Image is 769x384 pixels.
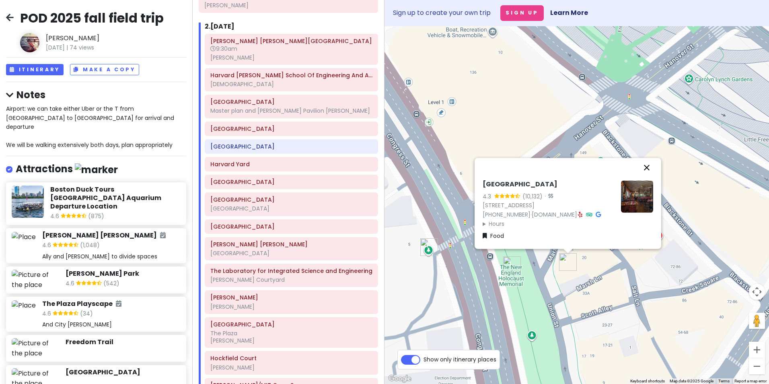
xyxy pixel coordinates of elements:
h6: Rockefeller Hall [210,223,372,230]
div: Union Oyster House [559,253,577,271]
div: And City [PERSON_NAME] [42,321,180,328]
a: Learn More [550,8,588,17]
button: Zoom out [749,358,765,374]
h6: Harvard Stem Cell Institute [210,196,372,203]
span: 4.6 [42,241,53,251]
div: [GEOGRAPHIC_DATA] [210,205,372,212]
h6: [PERSON_NAME] Park [66,270,181,278]
img: Picture of the place [12,270,59,290]
span: [PERSON_NAME] [46,33,164,43]
h6: Harvard Business School [210,98,372,105]
span: Show only itinerary places [424,355,496,364]
div: (10,132) [522,192,543,201]
a: [PHONE_NUMBER] [483,211,530,219]
a: [DOMAIN_NAME] [532,211,577,219]
span: [DATE] 74 views [46,43,164,52]
span: 4.6 [66,279,76,289]
span: Airport: we can take either Uber or the T from [GEOGRAPHIC_DATA] to [GEOGRAPHIC_DATA] for arrival... [6,105,176,149]
button: Close [637,158,656,177]
div: [DEMOGRAPHIC_DATA] [210,81,372,88]
button: Keyboard shortcuts [630,378,665,384]
h2: POD 2025 fall field trip [20,10,164,27]
h6: Boston Duck Tours [GEOGRAPHIC_DATA] Aquarium Departure Location [50,186,180,211]
a: Terms (opens in new tab) [718,379,730,383]
div: [PERSON_NAME] [210,54,372,61]
img: Author [20,33,39,52]
h6: Harvard Square [210,143,372,150]
h6: Tanner fountain [210,294,372,301]
div: [GEOGRAPHIC_DATA] [210,250,372,257]
h6: Hockfield Court [210,355,372,362]
div: · · [483,180,615,228]
span: 4.6 [50,212,61,222]
div: Master plan and [PERSON_NAME] Pavilion [PERSON_NAME] [210,107,372,114]
h6: 2 . [DATE] [205,23,234,31]
a: Food [483,231,504,240]
a: Report a map error [734,379,767,383]
button: Make a Copy [70,64,139,76]
button: Sign Up [500,5,544,21]
h6: [GEOGRAPHIC_DATA] [66,368,181,377]
img: Place [12,300,36,311]
button: Itinerary [6,64,64,76]
div: Ally and [PERSON_NAME] to divide spaces [42,253,180,260]
div: 4.3 [483,192,494,201]
i: Added to itinerary [160,232,166,238]
h6: The Laboratory for Integrated Science and Engineering [210,267,372,275]
div: · [543,193,553,201]
span: (875) [88,212,104,222]
div: [PERSON_NAME] [204,2,372,9]
img: Picture of the place [12,338,59,359]
img: Picture of the place [12,186,44,218]
h6: Conant Hall [210,241,372,248]
img: Picture of the place [621,180,653,213]
div: [PERSON_NAME] [210,364,372,371]
span: | [66,43,68,52]
span: Map data ©2025 Google [670,379,713,383]
i: Added to itinerary [116,300,121,307]
button: Map camera controls [749,284,765,300]
div: [PERSON_NAME] [210,303,372,310]
h6: Harvard Yard [210,161,372,168]
h4: Attractions [16,163,118,176]
button: Drag Pegman onto the map to open Street View [749,313,765,329]
summary: Hours [483,219,615,228]
img: Place [12,232,36,242]
h6: Frederick Law Olmsted National Historic Site [210,37,372,45]
div: [PERSON_NAME] Courtyard [210,276,372,283]
span: (34) [80,309,93,320]
i: Tripadvisor [586,212,592,217]
h6: [GEOGRAPHIC_DATA] [483,180,615,189]
h6: The Plaza Playscape [42,300,121,308]
h4: Notes [6,89,186,101]
img: marker [75,163,118,176]
a: Open this area in Google Maps (opens a new window) [387,374,413,384]
div: The New England Holocaust Memorial [503,256,521,274]
h6: Harvard John A. Paulson School Of Engineering And Applied Sciences [210,72,372,79]
img: Google [387,374,413,384]
div: The Plaza [PERSON_NAME] [210,330,372,344]
span: 9:30am [210,45,237,53]
span: 4.6 [42,309,53,320]
div: The Plaza Playscape [420,238,438,256]
h6: Freedom Trail [66,338,181,347]
i: Google Maps [596,212,601,217]
h6: Harvard Science Center Plaza [210,321,372,328]
h6: Harvard University Graduate School Of Design [210,178,372,186]
button: Zoom in [749,342,765,358]
a: [STREET_ADDRESS] [483,201,535,209]
h6: [PERSON_NAME] [PERSON_NAME] [42,231,166,240]
span: (1,048) [80,241,100,251]
h6: Dunster House [210,125,372,132]
span: (542) [103,279,119,289]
